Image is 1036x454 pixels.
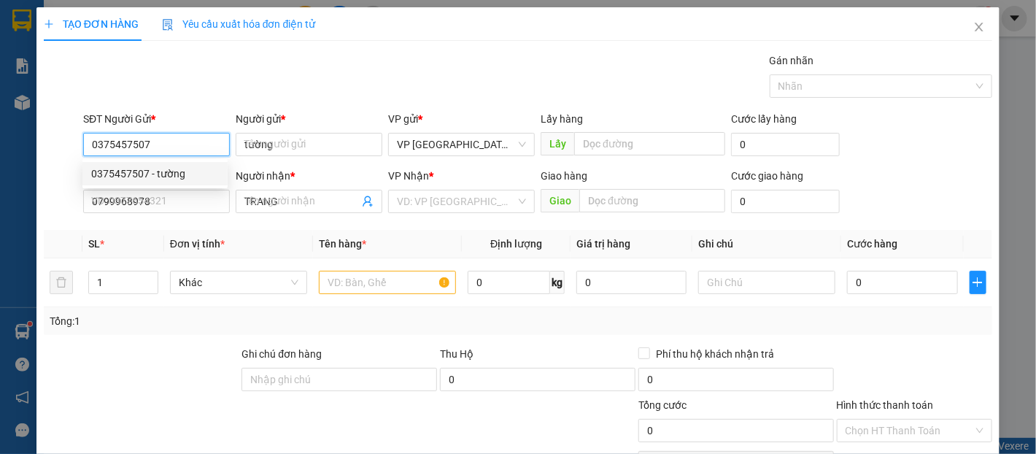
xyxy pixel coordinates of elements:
[440,348,473,360] span: Thu Hộ
[113,97,139,109] b: BXVT
[44,19,54,29] span: plus
[241,348,322,360] label: Ghi chú đơn hàng
[731,133,840,156] input: Cước lấy hàng
[91,166,219,182] div: 0375457507 - tường
[179,272,298,293] span: Khác
[650,346,780,362] span: Phí thu hộ khách nhận trả
[579,189,725,212] input: Dọc đường
[959,7,1000,48] button: Close
[162,19,174,31] img: icon
[236,168,382,184] div: Người nhận
[576,271,687,294] input: 0
[170,238,225,250] span: Đơn vị tính
[101,98,111,108] span: environment
[770,55,814,66] label: Gán nhãn
[692,230,841,258] th: Ghi chú
[837,399,934,411] label: Hình thức thanh toán
[970,277,986,288] span: plus
[541,132,574,155] span: Lấy
[388,111,535,127] div: VP gửi
[541,189,579,212] span: Giao
[541,170,587,182] span: Giao hàng
[162,18,316,30] span: Yêu cầu xuất hóa đơn điện tử
[576,238,630,250] span: Giá trị hàng
[319,238,366,250] span: Tên hàng
[731,190,840,213] input: Cước giao hàng
[574,132,725,155] input: Dọc đường
[44,18,139,30] span: TẠO ĐƠN HÀNG
[638,399,687,411] span: Tổng cước
[388,170,429,182] span: VP Nhận
[698,271,835,294] input: Ghi Chú
[50,313,401,329] div: Tổng: 1
[83,111,230,127] div: SĐT Người Gửi
[970,271,987,294] button: plus
[731,113,797,125] label: Cước lấy hàng
[397,134,526,155] span: VP Nha Trang xe Limousine
[88,238,100,250] span: SL
[847,238,897,250] span: Cước hàng
[50,271,73,294] button: delete
[101,79,194,95] li: VP BX Vũng Tàu
[362,196,374,207] span: user-add
[241,368,437,391] input: Ghi chú đơn hàng
[973,21,985,33] span: close
[550,271,565,294] span: kg
[236,111,382,127] div: Người gửi
[319,271,456,294] input: VD: Bàn, Ghế
[7,7,212,62] li: Cúc Tùng Limousine
[490,238,542,250] span: Định lượng
[731,170,803,182] label: Cước giao hàng
[541,113,583,125] span: Lấy hàng
[7,79,101,127] li: VP VP [GEOGRAPHIC_DATA] xe Limousine
[82,162,228,185] div: 0375457507 - tường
